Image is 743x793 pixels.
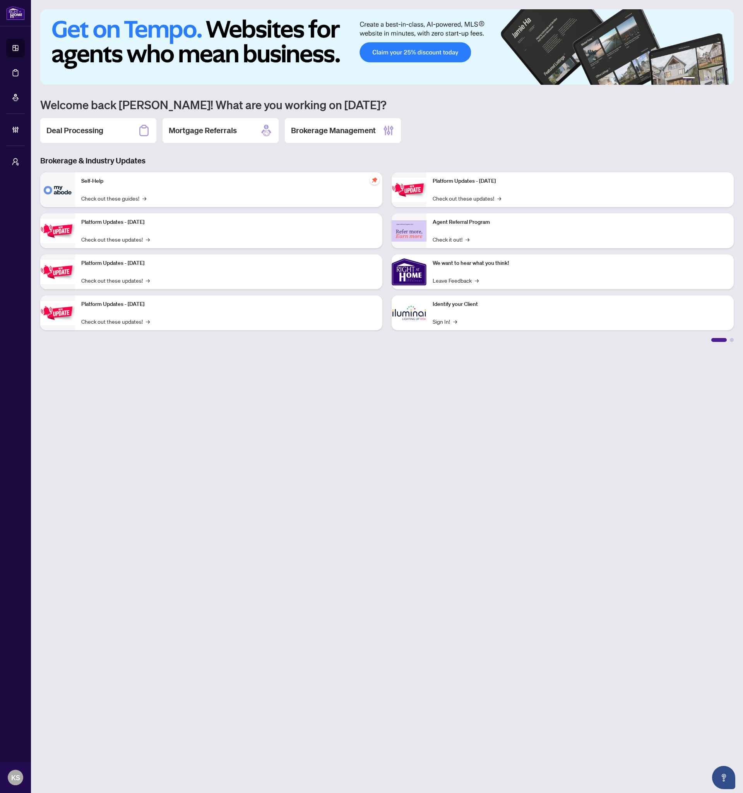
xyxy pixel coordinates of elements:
p: Platform Updates - [DATE] [433,177,728,185]
span: → [146,235,150,244]
img: Identify your Client [392,295,426,330]
button: 2 [698,77,701,80]
p: Self-Help [81,177,376,185]
p: Platform Updates - [DATE] [81,259,376,268]
img: Slide 0 [40,9,734,85]
p: We want to hear what you think! [433,259,728,268]
a: Check out these updates!→ [81,235,150,244]
span: → [497,194,501,203]
p: Platform Updates - [DATE] [81,300,376,309]
h3: Brokerage & Industry Updates [40,155,734,166]
h2: Deal Processing [46,125,103,136]
a: Check out these guides!→ [81,194,146,203]
span: → [142,194,146,203]
span: → [453,317,457,326]
img: logo [6,6,25,20]
p: Agent Referral Program [433,218,728,227]
p: Identify your Client [433,300,728,309]
img: Agent Referral Program [392,220,426,242]
h2: Brokerage Management [291,125,376,136]
button: 5 [717,77,720,80]
h1: Welcome back [PERSON_NAME]! What are you working on [DATE]? [40,97,734,112]
a: Check out these updates!→ [81,317,150,326]
a: Check it out!→ [433,235,469,244]
h2: Mortgage Referrals [169,125,237,136]
button: 3 [704,77,707,80]
button: 1 [683,77,695,80]
img: Self-Help [40,172,75,207]
span: KS [11,772,20,783]
button: 4 [710,77,714,80]
span: → [146,276,150,285]
img: Platform Updates - July 8, 2025 [40,301,75,325]
button: 6 [723,77,726,80]
span: → [475,276,479,285]
a: Leave Feedback→ [433,276,479,285]
p: Platform Updates - [DATE] [81,218,376,227]
img: Platform Updates - September 16, 2025 [40,219,75,243]
a: Check out these updates!→ [81,276,150,285]
img: Platform Updates - June 23, 2025 [392,178,426,202]
img: We want to hear what you think! [392,254,426,289]
span: pushpin [370,175,379,185]
button: Open asap [712,766,735,789]
a: Check out these updates!→ [433,194,501,203]
span: user-switch [12,158,19,166]
span: → [466,235,469,244]
img: Platform Updates - July 21, 2025 [40,260,75,284]
a: Sign In!→ [433,317,457,326]
span: → [146,317,150,326]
